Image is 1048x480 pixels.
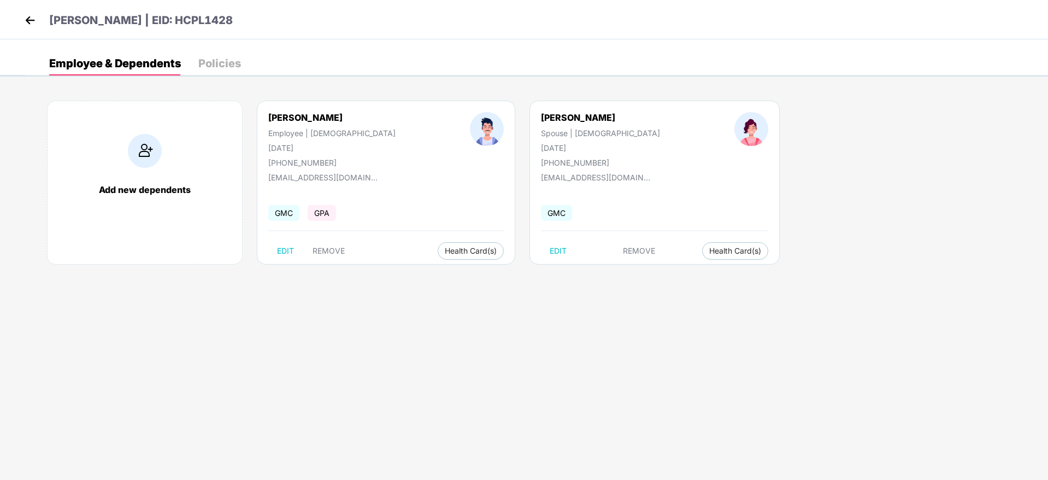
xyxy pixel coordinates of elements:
button: EDIT [268,242,303,260]
button: REMOVE [304,242,354,260]
span: GPA [308,205,336,221]
button: REMOVE [614,242,664,260]
span: EDIT [277,247,294,255]
span: GMC [541,205,572,221]
div: [EMAIL_ADDRESS][DOMAIN_NAME] [268,173,378,182]
div: [DATE] [268,143,396,153]
button: Health Card(s) [438,242,504,260]
span: REMOVE [313,247,345,255]
span: EDIT [550,247,567,255]
div: [DATE] [541,143,660,153]
div: Policies [198,58,241,69]
span: Health Card(s) [445,248,497,254]
button: Health Card(s) [702,242,768,260]
span: GMC [268,205,299,221]
div: [PERSON_NAME] [541,112,660,123]
span: Health Card(s) [709,248,761,254]
p: [PERSON_NAME] | EID: HCPL1428 [49,12,233,29]
div: [PERSON_NAME] [268,112,396,123]
div: Employee | [DEMOGRAPHIC_DATA] [268,128,396,138]
div: [PHONE_NUMBER] [541,158,660,167]
span: REMOVE [623,247,655,255]
button: EDIT [541,242,575,260]
div: Employee & Dependents [49,58,181,69]
div: [EMAIL_ADDRESS][DOMAIN_NAME] [541,173,650,182]
img: addIcon [128,134,162,168]
img: profileImage [734,112,768,146]
div: Spouse | [DEMOGRAPHIC_DATA] [541,128,660,138]
img: back [22,12,38,28]
div: Add new dependents [58,184,231,195]
div: [PHONE_NUMBER] [268,158,396,167]
img: profileImage [470,112,504,146]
